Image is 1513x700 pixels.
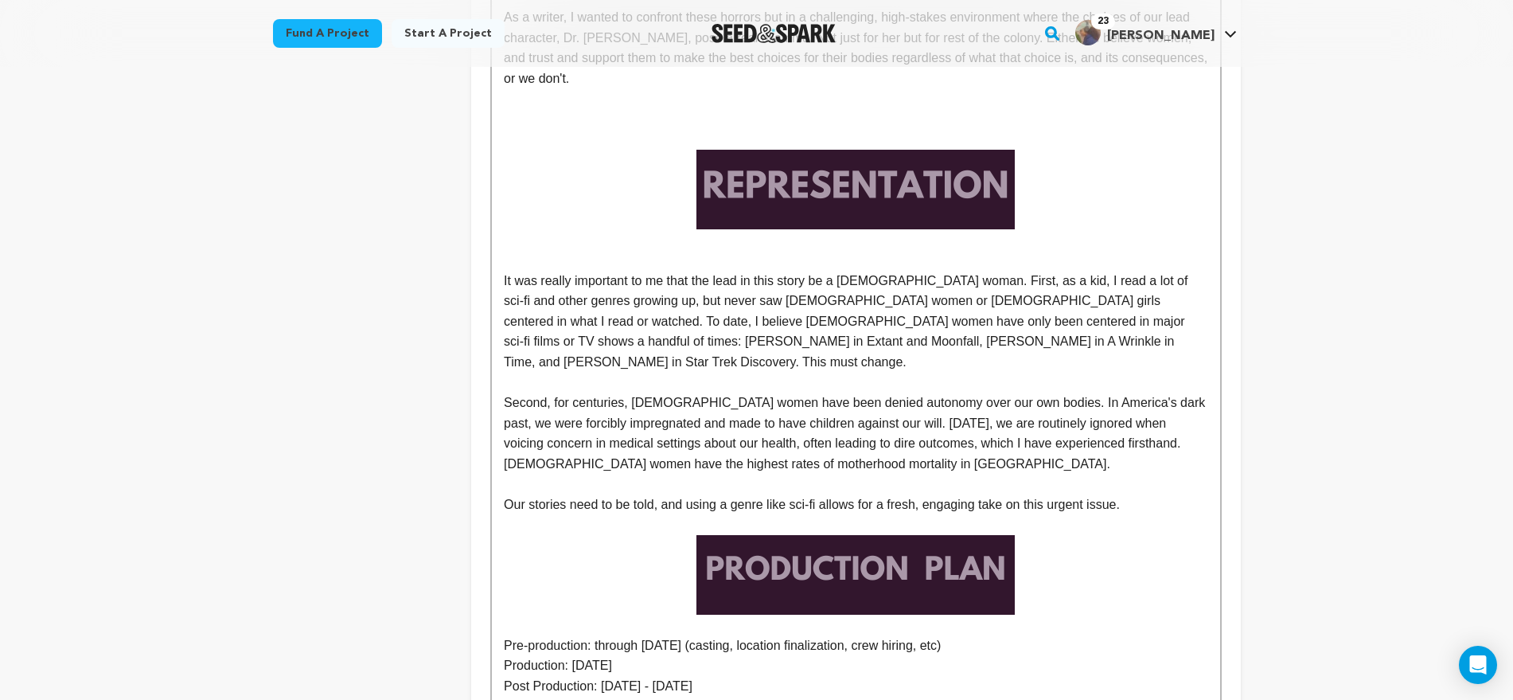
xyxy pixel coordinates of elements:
p: Post Production: [DATE] - [DATE] [504,676,1207,697]
a: Dani M.'s Profile [1072,17,1240,45]
a: Seed&Spark Homepage [712,24,836,43]
p: Pre-production: through [DATE] (casting, location finalization, crew hiring, etc) [504,635,1207,656]
img: 1683844404-PRODUCTION%20PLAN.png [696,535,1015,615]
p: It was really important to me that the lead in this story be a [DEMOGRAPHIC_DATA] woman. First, a... [504,271,1207,373]
img: 1683344736-REPRESENTATION.png [696,150,1015,229]
span: Dani M.'s Profile [1072,17,1240,50]
img: Seed&Spark Logo Dark Mode [712,24,836,43]
p: Production: [DATE] [504,655,1207,676]
p: Our stories need to be told, and using a genre like sci-fi allows for a fresh, engaging take on t... [504,495,1207,515]
span: 23 [1091,14,1115,29]
div: Dani M.'s Profile [1075,20,1215,45]
a: Start a project [392,19,505,48]
a: Fund a project [273,19,382,48]
p: Second, for centuries, [DEMOGRAPHIC_DATA] women have been denied autonomy over our own bodies. In... [504,393,1207,474]
div: Open Intercom Messenger [1459,646,1497,684]
span: [PERSON_NAME] [1107,29,1215,42]
img: b69954cbf1b54ba5.jpg [1075,20,1101,45]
